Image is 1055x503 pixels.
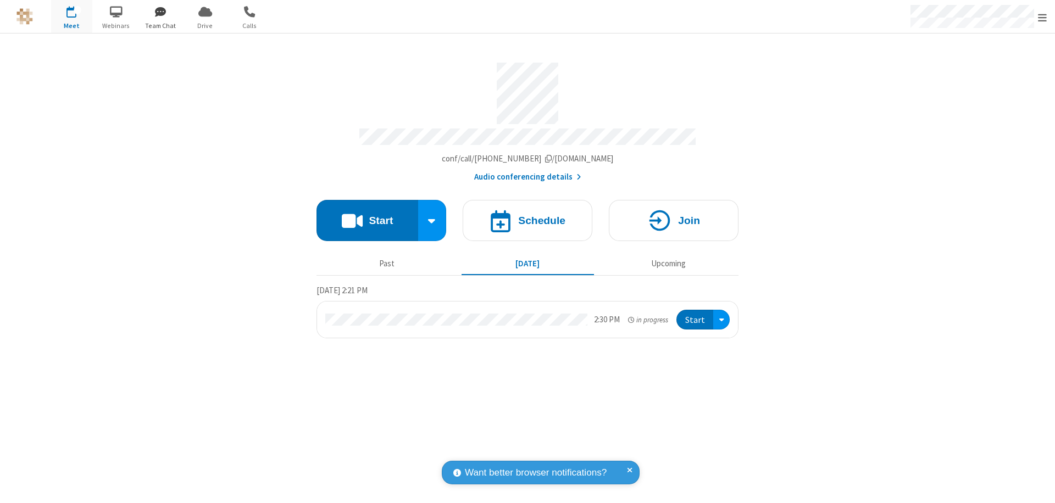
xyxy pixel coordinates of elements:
[463,200,592,241] button: Schedule
[185,21,226,31] span: Drive
[16,8,33,25] img: QA Selenium DO NOT DELETE OR CHANGE
[96,21,137,31] span: Webinars
[465,466,607,480] span: Want better browser notifications?
[518,215,565,226] h4: Schedule
[316,54,738,183] section: Account details
[321,253,453,274] button: Past
[316,284,738,339] section: Today's Meetings
[609,200,738,241] button: Join
[594,314,620,326] div: 2:30 PM
[140,21,181,31] span: Team Chat
[369,215,393,226] h4: Start
[51,21,92,31] span: Meet
[602,253,735,274] button: Upcoming
[678,215,700,226] h4: Join
[442,153,614,165] button: Copy my meeting room linkCopy my meeting room link
[474,171,581,183] button: Audio conferencing details
[676,310,713,330] button: Start
[74,6,81,14] div: 1
[316,285,368,295] span: [DATE] 2:21 PM
[316,200,418,241] button: Start
[229,21,270,31] span: Calls
[462,253,594,274] button: [DATE]
[418,200,447,241] div: Start conference options
[628,315,668,325] em: in progress
[713,310,730,330] div: Open menu
[442,153,614,164] span: Copy my meeting room link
